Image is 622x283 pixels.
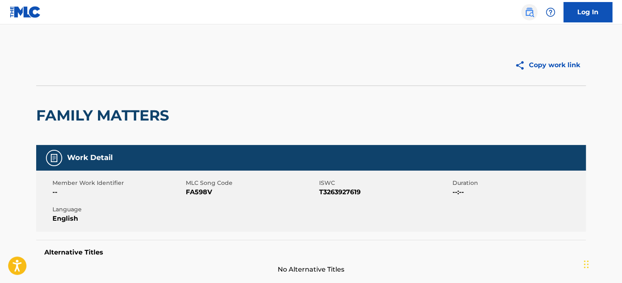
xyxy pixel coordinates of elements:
[186,179,317,187] span: MLC Song Code
[52,179,184,187] span: Member Work Identifier
[52,187,184,197] span: --
[524,7,534,17] img: search
[581,244,622,283] iframe: Chat Widget
[67,153,113,162] h5: Work Detail
[36,106,173,125] h2: FAMILY MATTERS
[546,7,555,17] img: help
[563,2,612,22] a: Log In
[52,214,184,224] span: English
[36,265,586,274] span: No Alternative Titles
[542,4,559,20] div: Help
[186,187,317,197] span: FA598V
[10,6,41,18] img: MLC Logo
[44,248,578,257] h5: Alternative Titles
[584,252,589,276] div: Drag
[52,205,184,214] span: Language
[319,187,450,197] span: T3263927619
[49,153,59,163] img: Work Detail
[521,4,537,20] a: Public Search
[319,179,450,187] span: ISWC
[452,179,584,187] span: Duration
[515,60,529,70] img: Copy work link
[509,55,586,75] button: Copy work link
[452,187,584,197] span: --:--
